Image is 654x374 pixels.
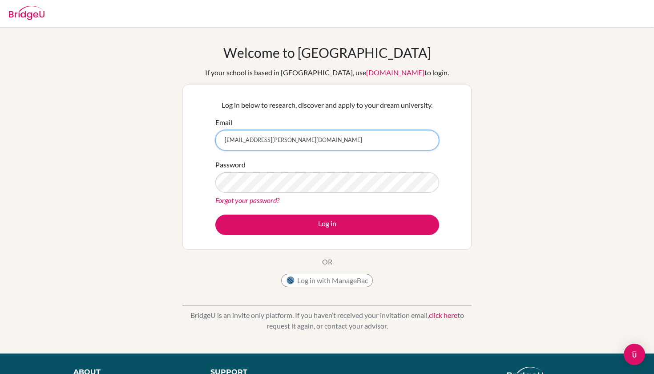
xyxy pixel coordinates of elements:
[223,45,431,61] h1: Welcome to [GEOGRAPHIC_DATA]
[215,117,232,128] label: Email
[215,196,279,204] a: Forgot your password?
[9,6,44,20] img: Bridge-U
[215,215,439,235] button: Log in
[205,67,449,78] div: If your school is based in [GEOGRAPHIC_DATA], use to login.
[215,159,246,170] label: Password
[429,311,457,319] a: click here
[624,344,645,365] div: Open Intercom Messenger
[322,256,332,267] p: OR
[215,100,439,110] p: Log in below to research, discover and apply to your dream university.
[182,310,472,331] p: BridgeU is an invite only platform. If you haven’t received your invitation email, to request it ...
[366,68,424,77] a: [DOMAIN_NAME]
[281,274,373,287] button: Log in with ManageBac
